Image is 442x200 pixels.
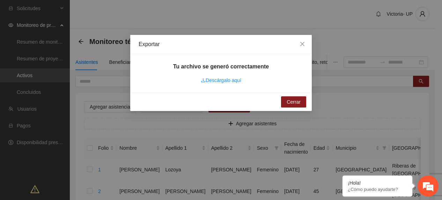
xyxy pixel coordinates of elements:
h5: Tu archivo se generó correctamente [173,62,269,71]
p: ¿Cómo puedo ayudarte? [348,187,407,192]
span: download [201,78,206,83]
button: Close [293,35,312,54]
span: Cerrar [287,98,301,106]
a: downloadDescárgalo aquí [201,77,241,83]
span: close [300,41,305,47]
div: ¡Hola! [348,180,407,186]
div: Exportar [139,40,303,48]
button: Cerrar [281,96,306,108]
